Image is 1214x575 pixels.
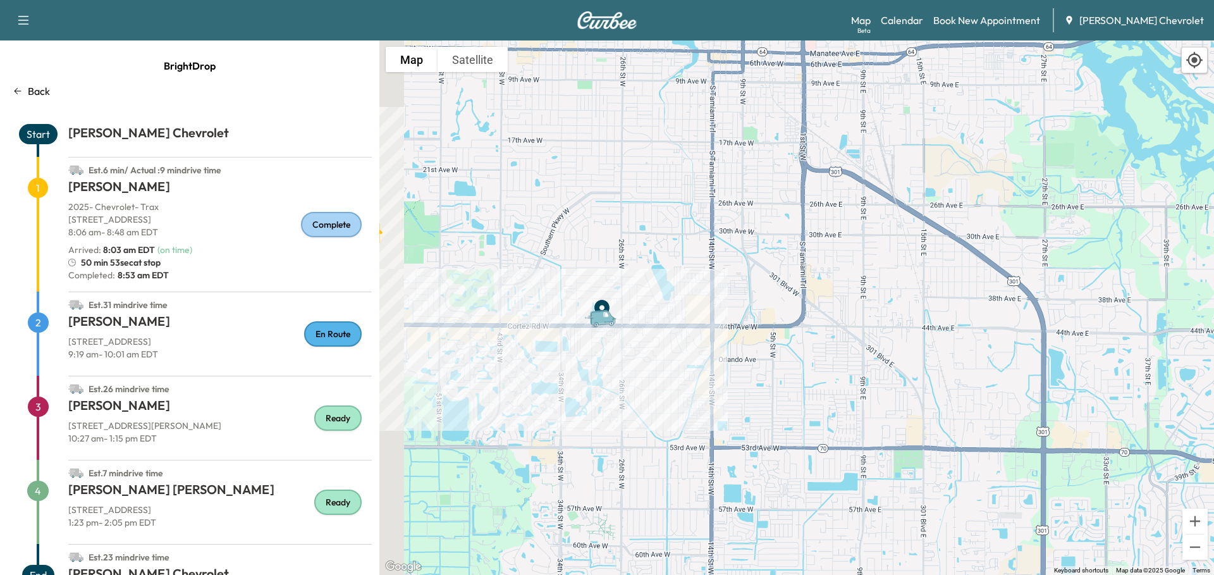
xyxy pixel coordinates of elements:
span: Map data ©2025 Google [1116,567,1185,574]
div: Recenter map [1181,47,1208,73]
p: [STREET_ADDRESS] [68,213,372,226]
a: Book New Appointment [933,13,1040,28]
p: [STREET_ADDRESS] [68,335,372,348]
button: Show street map [386,47,438,72]
span: Est. 7 min drive time [89,467,163,479]
span: 50 min 53sec at stop [81,256,161,269]
p: 9:19 am - 10:01 am EDT [68,348,372,361]
p: Back [28,83,50,99]
img: Google [383,559,424,575]
span: 8:53 am EDT [115,269,169,281]
img: Curbee Logo [577,11,637,29]
h1: [PERSON_NAME] Chevrolet [68,124,372,147]
button: Zoom out [1182,535,1208,560]
p: [STREET_ADDRESS] [68,504,372,516]
span: Start [19,124,58,144]
div: Complete [301,212,362,237]
p: 8:06 am - 8:48 am EDT [68,226,372,238]
div: Ready [314,405,362,431]
p: 10:27 am - 1:15 pm EDT [68,432,372,445]
span: 3 [28,397,49,417]
h1: [PERSON_NAME] [68,312,372,335]
span: 4 [27,481,49,501]
a: Terms (opens in new tab) [1193,567,1210,574]
span: ( on time ) [157,244,192,256]
span: 8:03 am EDT [103,244,155,256]
gmp-advanced-marker: Van [584,296,628,318]
div: Ready [314,490,362,515]
div: Beta [857,26,871,35]
span: Est. 23 min drive time [89,552,169,563]
p: Arrived : [68,244,155,256]
span: 1 [28,178,48,198]
p: Completed: [68,269,372,281]
span: BrightDrop [164,53,216,78]
a: MapBeta [851,13,871,28]
p: [STREET_ADDRESS][PERSON_NAME] [68,419,372,432]
h1: [PERSON_NAME] [68,397,372,419]
p: 1:23 pm - 2:05 pm EDT [68,516,372,529]
button: Zoom in [1182,509,1208,534]
span: 2 [28,312,49,333]
span: [PERSON_NAME] Chevrolet [1079,13,1204,28]
gmp-advanced-marker: End Point [589,292,615,317]
button: Keyboard shortcuts [1054,566,1108,575]
a: Calendar [881,13,923,28]
span: Est. 26 min drive time [89,383,169,395]
div: En Route [304,321,362,347]
span: Est. 6 min / Actual : 9 min drive time [89,164,221,176]
span: Est. 31 min drive time [89,299,168,311]
p: 2025 - Chevrolet - Trax [68,201,372,213]
button: Show satellite imagery [438,47,508,72]
h1: [PERSON_NAME] [68,178,372,201]
a: Open this area in Google Maps (opens a new window) [383,559,424,575]
h1: [PERSON_NAME] [PERSON_NAME] [68,481,372,504]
